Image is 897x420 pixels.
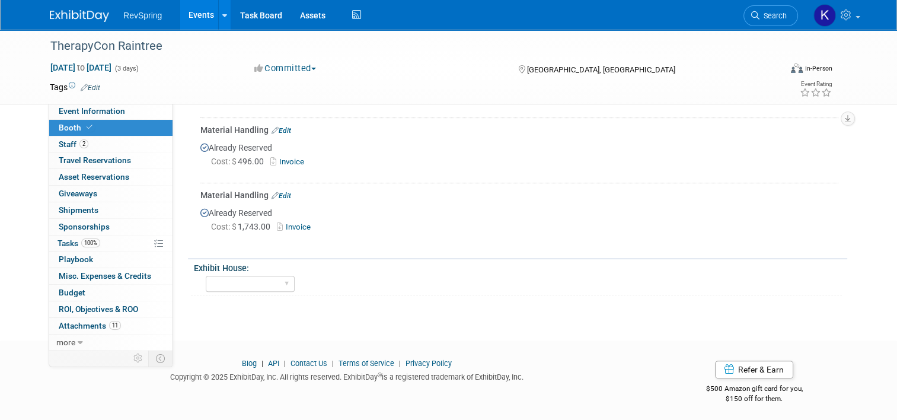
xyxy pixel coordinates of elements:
[59,205,98,215] span: Shipments
[50,10,109,22] img: ExhibitDay
[81,84,100,92] a: Edit
[49,103,173,119] a: Event Information
[258,359,266,368] span: |
[272,192,291,200] a: Edit
[378,372,382,378] sup: ®
[200,136,838,179] div: Already Reserved
[200,189,838,201] div: Material Handling
[800,81,832,87] div: Event Rating
[717,62,832,79] div: Event Format
[59,189,97,198] span: Giveaways
[661,394,847,404] div: $150 off for them.
[50,369,643,383] div: Copyright © 2025 ExhibitDay, Inc. All rights reserved. ExhibitDay is a registered trademark of Ex...
[270,157,309,166] a: Invoice
[149,351,173,366] td: Toggle Event Tabs
[87,124,92,131] i: Booth reservation complete
[50,62,112,73] span: [DATE] [DATE]
[50,81,100,93] td: Tags
[200,124,838,136] div: Material Handling
[59,155,131,165] span: Travel Reservations
[49,186,173,202] a: Giveaways
[339,359,394,368] a: Terms of Service
[59,222,110,231] span: Sponsorships
[49,252,173,268] a: Playbook
[743,5,798,26] a: Search
[49,268,173,284] a: Misc. Expenses & Credits
[49,219,173,235] a: Sponsorships
[49,169,173,185] a: Asset Reservations
[59,106,125,116] span: Event Information
[59,271,151,281] span: Misc. Expenses & Credits
[49,335,173,351] a: more
[58,238,100,248] span: Tasks
[59,254,93,264] span: Playbook
[813,4,836,27] img: Kelsey Culver
[114,65,139,72] span: (3 days)
[406,359,452,368] a: Privacy Policy
[46,36,766,57] div: TherapyCon Raintree
[291,359,327,368] a: Contact Us
[49,236,173,252] a: Tasks100%
[49,285,173,301] a: Budget
[79,139,88,148] span: 2
[791,63,803,73] img: Format-Inperson.png
[272,126,291,135] a: Edit
[49,120,173,136] a: Booth
[128,351,149,366] td: Personalize Event Tab Strip
[805,64,832,73] div: In-Person
[49,318,173,334] a: Attachments11
[242,359,257,368] a: Blog
[59,139,88,149] span: Staff
[49,202,173,218] a: Shipments
[109,321,121,330] span: 11
[59,304,138,314] span: ROI, Objectives & ROO
[59,321,121,330] span: Attachments
[81,238,100,247] span: 100%
[49,301,173,317] a: ROI, Objectives & ROO
[194,259,842,274] div: Exhibit House:
[59,123,95,132] span: Booth
[59,288,85,297] span: Budget
[527,65,675,74] span: [GEOGRAPHIC_DATA], [GEOGRAPHIC_DATA]
[281,359,289,368] span: |
[329,359,337,368] span: |
[759,11,787,20] span: Search
[211,157,238,166] span: Cost: $
[49,136,173,152] a: Staff2
[49,152,173,168] a: Travel Reservations
[59,172,129,182] span: Asset Reservations
[123,11,162,20] span: RevSpring
[661,376,847,403] div: $500 Amazon gift card for you,
[211,157,269,166] span: 496.00
[396,359,404,368] span: |
[250,62,321,75] button: Committed
[715,361,793,378] a: Refer & Earn
[211,222,238,231] span: Cost: $
[200,201,838,244] div: Already Reserved
[268,359,279,368] a: API
[211,222,275,231] span: 1,743.00
[277,222,315,231] a: Invoice
[75,63,87,72] span: to
[56,338,75,347] span: more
